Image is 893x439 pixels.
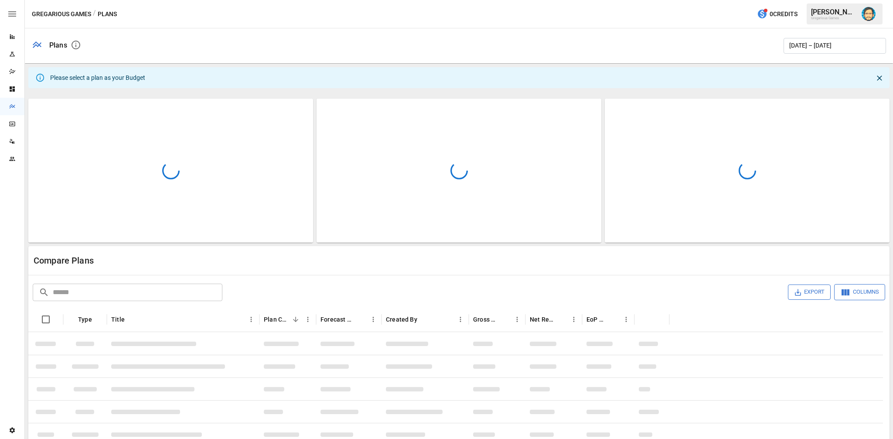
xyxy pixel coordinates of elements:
button: Sort [608,313,620,326]
button: EoP Cash column menu [620,313,632,326]
button: Dana Basken [856,2,881,26]
button: Sort [355,313,367,326]
div: Type [78,316,92,323]
div: [PERSON_NAME] [811,8,856,16]
button: Sort [418,313,430,326]
button: [DATE] – [DATE] [784,38,886,54]
button: Columns [834,284,885,300]
button: Export [788,285,831,300]
button: Created By column menu [454,313,467,326]
button: Net Revenue column menu [568,313,580,326]
div: Created By [386,316,417,323]
button: Forecast start column menu [367,313,379,326]
button: Gross Sales column menu [511,313,523,326]
button: Gregarious Games [32,9,91,20]
div: Title [111,316,125,323]
div: Gregarious Games [811,16,856,20]
button: Sort [640,313,652,326]
button: Close [873,72,886,85]
div: Forecast start [320,316,354,323]
div: Compare Plans [34,255,459,266]
span: 0 Credits [770,9,798,20]
button: Sort [126,313,138,326]
button: 0Credits [753,6,801,22]
button: Plan Created column menu [302,313,314,326]
div: Plan Created [264,316,289,323]
button: Title column menu [245,313,257,326]
button: Sort [499,313,511,326]
div: Net Revenue [530,316,555,323]
button: Sort [290,313,302,326]
div: Please select a plan as your Budget [50,70,145,86]
div: EoP Cash [586,316,607,323]
img: Dana Basken [862,7,876,21]
div: Gross Sales [473,316,498,323]
div: / [93,9,96,20]
div: Plans [49,41,67,49]
button: Sort [556,313,568,326]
